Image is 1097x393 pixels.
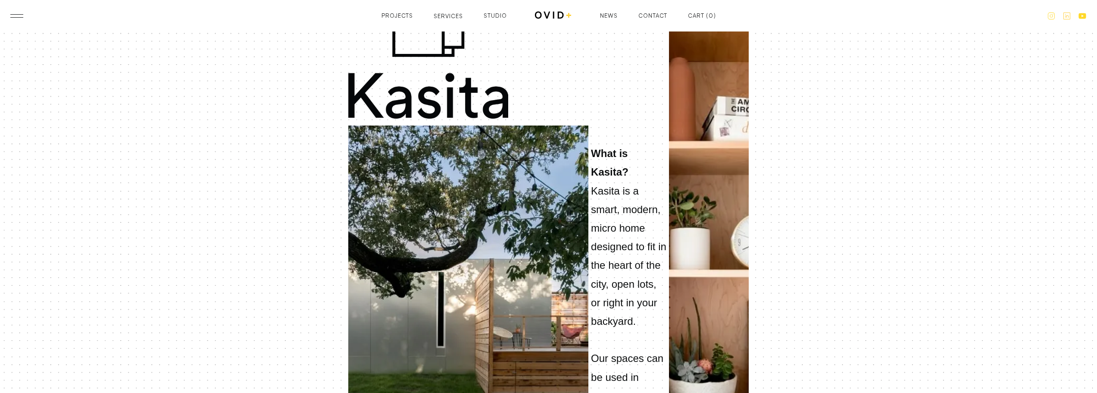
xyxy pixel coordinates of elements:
[688,13,704,19] div: Cart
[638,13,667,19] a: Contact
[709,13,713,19] div: 0
[591,148,628,178] strong: What is Kasita?
[434,13,463,19] div: Services
[484,13,507,19] a: Studio
[434,13,463,19] a: ServicesServices
[600,13,618,19] a: News
[706,13,708,19] div: (
[688,13,716,19] a: Open empty cart
[381,13,413,19] a: Projects
[714,13,716,19] div: )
